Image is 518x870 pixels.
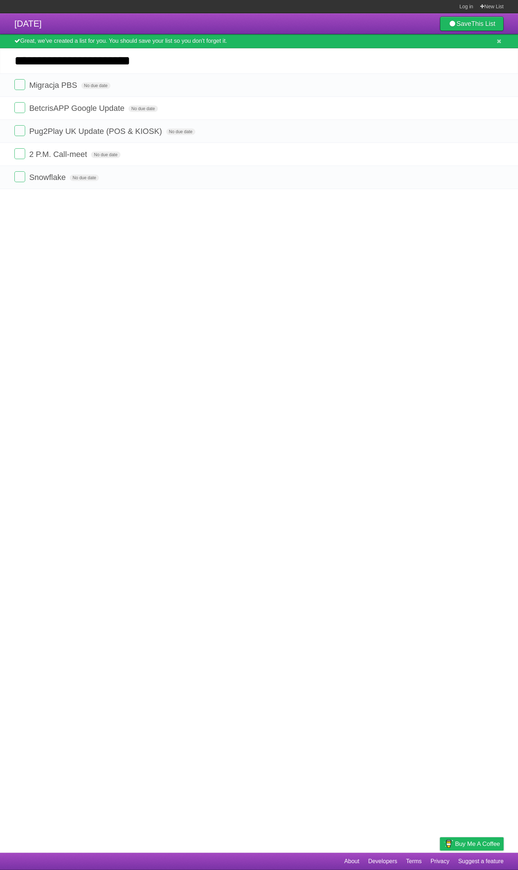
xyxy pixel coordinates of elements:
span: No due date [81,82,110,89]
a: Developers [368,855,397,868]
span: Buy me a coffee [455,838,500,850]
a: SaveThis List [440,17,504,31]
label: Done [14,102,25,113]
span: No due date [70,175,99,181]
span: Migracja PBS [29,81,79,90]
span: BetcrisAPP Google Update [29,104,126,113]
a: Buy me a coffee [440,837,504,851]
span: No due date [128,105,158,112]
span: Pug2Play UK Update (POS & KIOSK) [29,127,164,136]
span: [DATE] [14,19,42,28]
span: Snowflake [29,173,68,182]
b: This List [471,20,495,27]
a: Privacy [431,855,449,868]
span: No due date [166,129,195,135]
a: Suggest a feature [458,855,504,868]
span: 2 P.M. Call-meet [29,150,89,159]
span: No due date [91,152,120,158]
img: Buy me a coffee [444,838,453,850]
label: Done [14,171,25,182]
label: Done [14,148,25,159]
label: Done [14,79,25,90]
a: About [344,855,359,868]
a: Terms [406,855,422,868]
label: Done [14,125,25,136]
